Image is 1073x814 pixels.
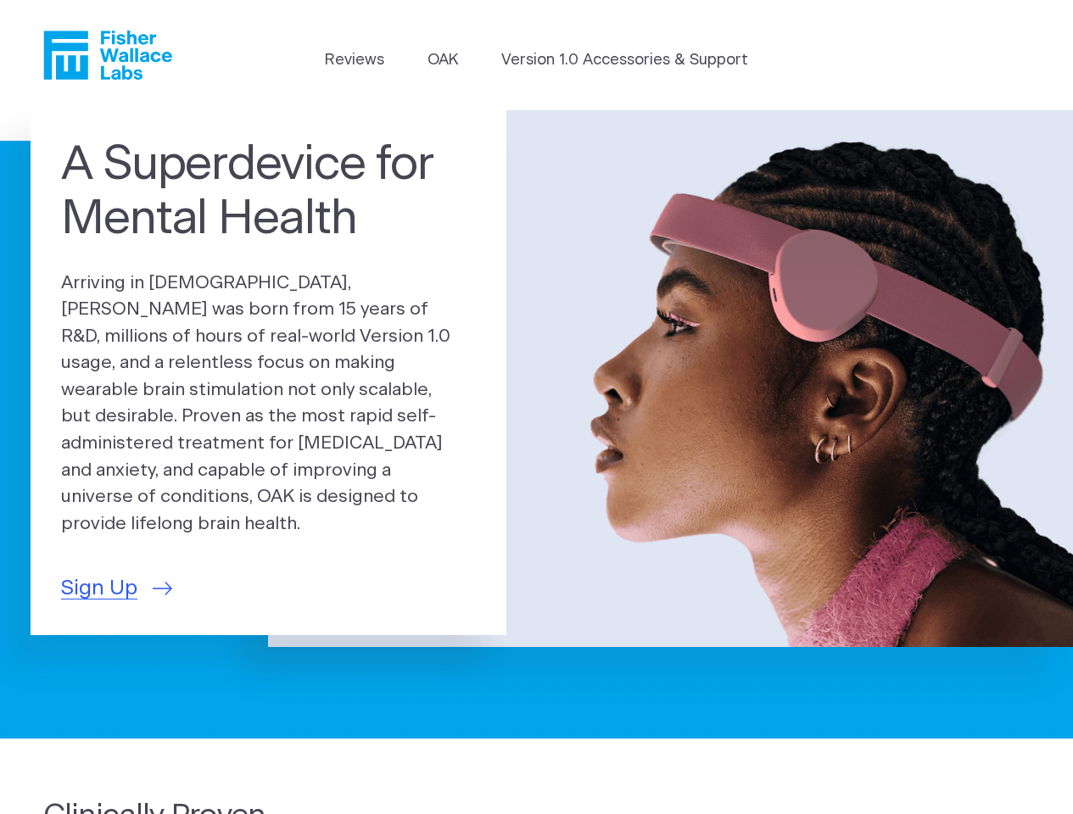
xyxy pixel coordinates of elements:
[428,49,458,72] a: OAK
[61,137,476,247] h1: A Superdevice for Mental Health
[61,573,137,605] span: Sign Up
[61,573,172,605] a: Sign Up
[325,49,384,72] a: Reviews
[61,270,476,538] p: Arriving in [DEMOGRAPHIC_DATA], [PERSON_NAME] was born from 15 years of R&D, millions of hours of...
[43,31,172,80] a: Fisher Wallace
[501,49,748,72] a: Version 1.0 Accessories & Support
